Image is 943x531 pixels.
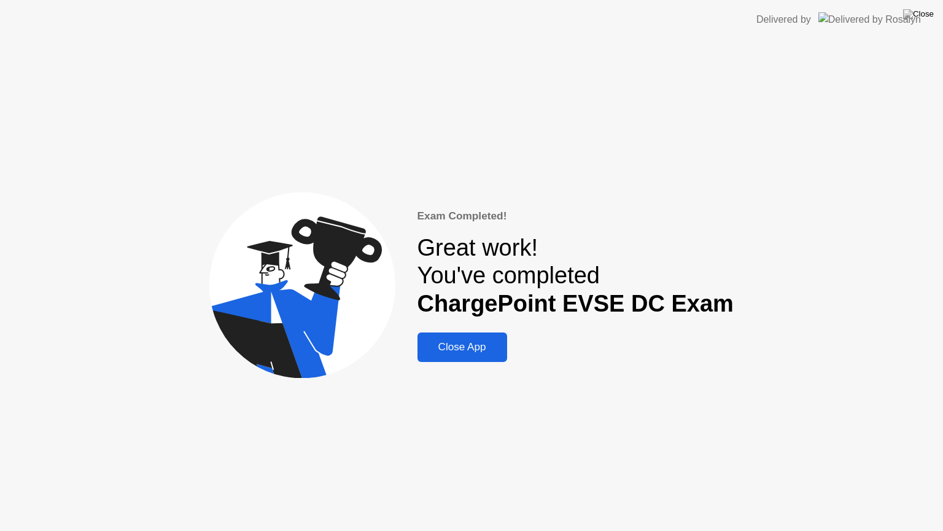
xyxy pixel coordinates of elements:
[417,234,734,318] div: Great work! You've completed
[818,12,921,26] img: Delivered by Rosalyn
[417,291,734,317] b: ChargePoint EVSE DC Exam
[417,208,734,224] div: Exam Completed!
[903,9,934,19] img: Close
[417,332,507,362] button: Close App
[756,12,811,27] div: Delivered by
[421,341,503,353] div: Close App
